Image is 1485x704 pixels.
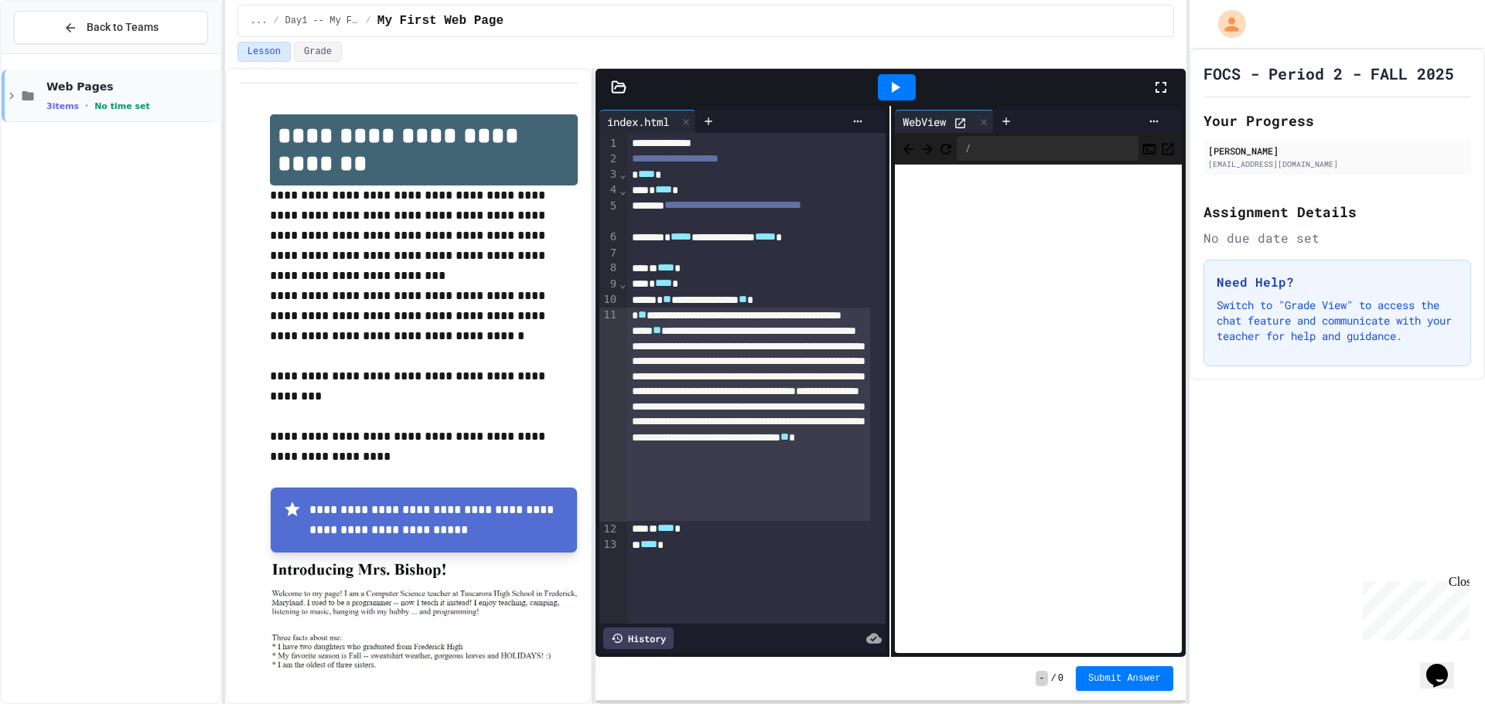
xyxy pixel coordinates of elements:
[599,110,696,133] div: index.html
[920,138,935,158] span: Forward
[599,246,619,261] div: 7
[599,537,619,553] div: 13
[285,15,360,27] span: Day1 -- My First Page
[619,168,626,180] span: Fold line
[94,101,150,111] span: No time set
[46,101,79,111] span: 3 items
[273,15,278,27] span: /
[377,12,504,30] span: My First Web Page
[1217,298,1458,344] p: Switch to "Grade View" to access the chat feature and communicate with your teacher for help and ...
[599,260,619,276] div: 8
[1203,63,1454,84] h1: FOCS - Period 2 - FALL 2025
[1142,139,1157,158] button: Console
[1088,672,1161,685] span: Submit Answer
[237,42,291,62] button: Lesson
[1058,672,1063,685] span: 0
[901,138,917,158] span: Back
[1217,273,1458,291] h3: Need Help?
[1203,229,1471,247] div: No due date set
[1208,144,1466,158] div: [PERSON_NAME]
[599,308,619,522] div: 11
[599,114,677,130] div: index.html
[599,522,619,537] div: 12
[1208,158,1466,170] div: [EMAIL_ADDRESS][DOMAIN_NAME]
[294,42,342,62] button: Grade
[895,165,1181,654] iframe: Web Preview
[599,151,619,167] div: 2
[599,230,619,245] div: 6
[1076,666,1173,691] button: Submit Answer
[1420,642,1470,689] iframe: chat widget
[1036,671,1047,686] span: -
[599,182,619,198] div: 4
[1160,139,1176,158] button: Open in new tab
[599,136,619,151] div: 1
[938,139,954,158] button: Refresh
[85,100,88,112] span: •
[599,292,619,308] div: 10
[366,15,371,27] span: /
[895,110,994,133] div: WebView
[6,6,107,98] div: Chat with us now!Close
[599,199,619,230] div: 5
[619,277,626,290] span: Fold line
[1357,575,1470,641] iframe: chat widget
[46,80,217,94] span: Web Pages
[599,167,619,182] div: 3
[1203,110,1471,131] h2: Your Progress
[895,114,954,130] div: WebView
[251,15,268,27] span: ...
[87,19,159,36] span: Back to Teams
[599,277,619,292] div: 9
[14,11,208,44] button: Back to Teams
[1202,6,1250,42] div: My Account
[957,136,1138,161] div: /
[619,184,626,196] span: Fold line
[1051,672,1057,685] span: /
[603,627,674,649] div: History
[1203,201,1471,223] h2: Assignment Details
